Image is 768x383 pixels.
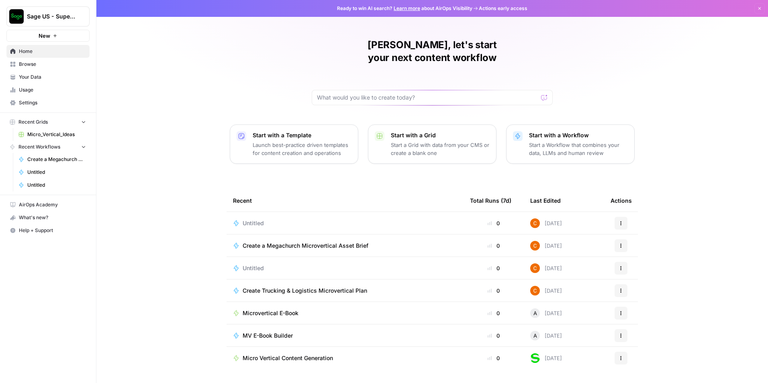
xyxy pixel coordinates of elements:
[533,332,537,340] span: A
[530,331,562,340] div: [DATE]
[233,309,457,317] a: Microvertical E-Book
[27,131,86,138] span: Micro_Vertical_Ideas
[470,354,517,362] div: 0
[233,264,457,272] a: Untitled
[394,5,420,11] a: Learn more
[337,5,472,12] span: Ready to win AI search? about AirOps Visibility
[243,219,264,227] span: Untitled
[19,73,86,81] span: Your Data
[368,124,496,164] button: Start with a GridStart a Grid with data from your CMS or create a blank one
[27,169,86,176] span: Untitled
[233,332,457,340] a: MV E-Book Builder
[530,263,540,273] img: gg8xv5t4cmed2xsgt3wxby1drn94
[611,189,632,212] div: Actions
[243,242,368,250] span: Create a Megachurch Microvertical Asset Brief
[529,141,628,157] p: Start a Workflow that combines your data, LLMs and human review
[27,156,86,163] span: Create a Megachurch Microvertical Asset Brief
[6,116,90,128] button: Recent Grids
[15,128,90,141] a: Micro_Vertical_Ideas
[470,189,511,212] div: Total Runs (7d)
[243,309,298,317] span: Microvertical E-Book
[391,141,490,157] p: Start a Grid with data from your CMS or create a blank one
[6,58,90,71] a: Browse
[470,264,517,272] div: 0
[506,124,635,164] button: Start with a WorkflowStart a Workflow that combines your data, LLMs and human review
[253,131,351,139] p: Start with a Template
[6,6,90,26] button: Workspace: Sage US - Super Marketer
[470,287,517,295] div: 0
[530,263,562,273] div: [DATE]
[19,201,86,208] span: AirOps Academy
[530,286,562,295] div: [DATE]
[27,181,86,189] span: Untitled
[18,143,60,151] span: Recent Workflows
[470,332,517,340] div: 0
[19,61,86,68] span: Browse
[15,166,90,179] a: Untitled
[233,219,457,227] a: Untitled
[530,353,562,363] div: [DATE]
[533,309,537,317] span: A
[6,84,90,96] a: Usage
[530,189,561,212] div: Last Edited
[6,45,90,58] a: Home
[530,218,540,228] img: gg8xv5t4cmed2xsgt3wxby1drn94
[19,227,86,234] span: Help + Support
[7,212,89,224] div: What's new?
[317,94,538,102] input: What would you like to create today?
[233,354,457,362] a: Micro Vertical Content Generation
[19,48,86,55] span: Home
[243,264,264,272] span: Untitled
[243,287,367,295] span: Create Trucking & Logistics Microvertical Plan
[39,32,50,40] span: New
[230,124,358,164] button: Start with a TemplateLaunch best-practice driven templates for content creation and operations
[530,353,540,363] img: 2tjdtbkr969jgkftgy30i99suxv9
[6,198,90,211] a: AirOps Academy
[312,39,553,64] h1: [PERSON_NAME], let's start your next content workflow
[479,5,527,12] span: Actions early access
[243,332,293,340] span: MV E-Book Builder
[9,9,24,24] img: Sage US - Super Marketer Logo
[470,219,517,227] div: 0
[391,131,490,139] p: Start with a Grid
[6,141,90,153] button: Recent Workflows
[530,218,562,228] div: [DATE]
[6,30,90,42] button: New
[253,141,351,157] p: Launch best-practice driven templates for content creation and operations
[530,308,562,318] div: [DATE]
[530,241,540,251] img: gg8xv5t4cmed2xsgt3wxby1drn94
[233,287,457,295] a: Create Trucking & Logistics Microvertical Plan
[6,224,90,237] button: Help + Support
[15,179,90,191] a: Untitled
[470,242,517,250] div: 0
[233,242,457,250] a: Create a Megachurch Microvertical Asset Brief
[6,96,90,109] a: Settings
[530,241,562,251] div: [DATE]
[470,309,517,317] div: 0
[19,99,86,106] span: Settings
[6,71,90,84] a: Your Data
[233,189,457,212] div: Recent
[530,286,540,295] img: gg8xv5t4cmed2xsgt3wxby1drn94
[18,118,48,126] span: Recent Grids
[6,211,90,224] button: What's new?
[19,86,86,94] span: Usage
[529,131,628,139] p: Start with a Workflow
[27,12,76,20] span: Sage US - Super Marketer
[243,354,333,362] span: Micro Vertical Content Generation
[15,153,90,166] a: Create a Megachurch Microvertical Asset Brief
